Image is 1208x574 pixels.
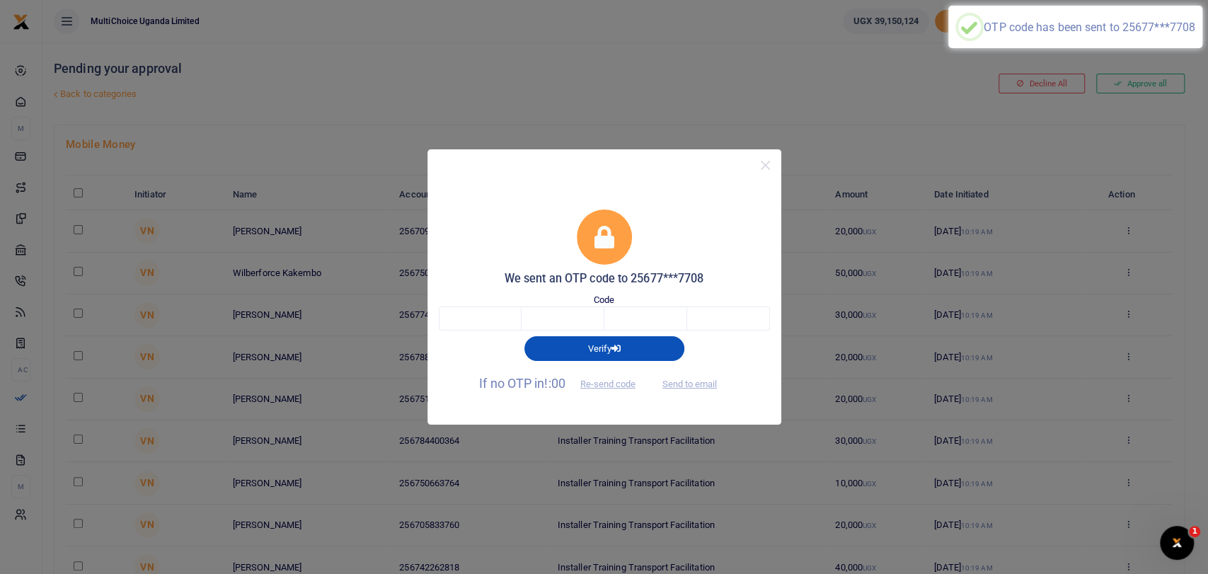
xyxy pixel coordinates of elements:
h5: We sent an OTP code to 25677***7708 [439,272,770,286]
iframe: Intercom live chat [1160,526,1194,560]
button: Verify [524,336,684,360]
span: 1 [1189,526,1200,537]
span: !:00 [544,376,565,391]
div: OTP code has been sent to 25677***7708 [984,21,1195,34]
span: If no OTP in [479,376,648,391]
button: Close [755,155,776,176]
label: Code [594,293,614,307]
